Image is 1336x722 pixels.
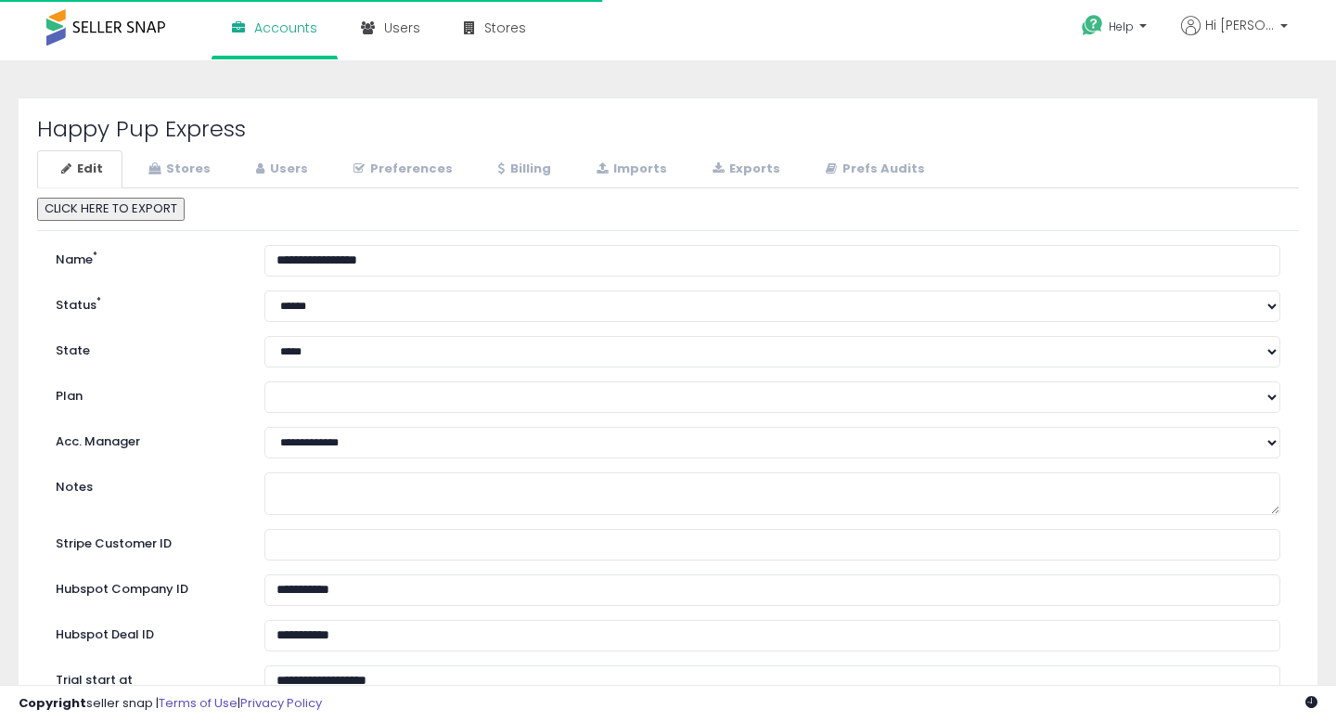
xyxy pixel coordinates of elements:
[42,472,250,496] label: Notes
[1109,19,1134,34] span: Help
[42,529,250,553] label: Stripe Customer ID
[37,198,185,221] button: CLICK HERE TO EXPORT
[688,150,800,188] a: Exports
[329,150,472,188] a: Preferences
[484,19,526,37] span: Stores
[159,694,238,712] a: Terms of Use
[232,150,328,188] a: Users
[474,150,571,188] a: Billing
[19,695,322,713] div: seller snap | |
[42,290,250,315] label: Status
[42,336,250,360] label: State
[254,19,317,37] span: Accounts
[42,427,250,451] label: Acc. Manager
[42,245,250,269] label: Name
[240,694,322,712] a: Privacy Policy
[42,665,250,690] label: Trial start at
[42,574,250,599] label: Hubspot Company ID
[384,19,420,37] span: Users
[42,620,250,644] label: Hubspot Deal ID
[124,150,230,188] a: Stores
[37,150,122,188] a: Edit
[1205,16,1275,34] span: Hi [PERSON_NAME]
[802,150,944,188] a: Prefs Audits
[1181,16,1288,58] a: Hi [PERSON_NAME]
[1081,14,1104,37] i: Get Help
[42,381,250,406] label: Plan
[572,150,687,188] a: Imports
[37,117,1299,141] h2: Happy Pup Express
[19,694,86,712] strong: Copyright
